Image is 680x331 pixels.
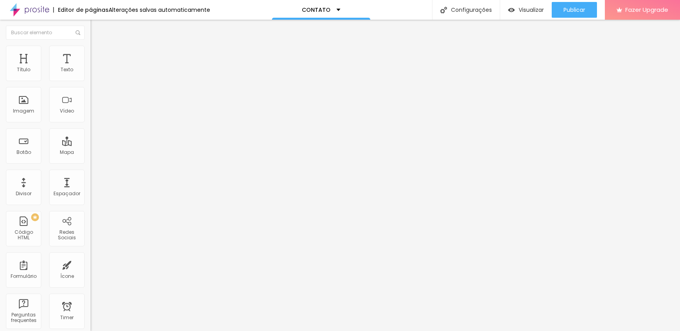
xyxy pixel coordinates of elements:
div: Editor de páginas [53,7,109,13]
img: view-1.svg [508,7,515,13]
div: Vídeo [60,108,74,114]
div: Código HTML [8,229,39,241]
p: CONTATO [302,7,331,13]
span: Visualizar [519,7,544,13]
div: Ícone [60,274,74,279]
div: Título [17,67,30,72]
button: Publicar [552,2,597,18]
img: Icone [76,30,80,35]
button: Visualizar [500,2,552,18]
div: Perguntas frequentes [8,312,39,324]
div: Texto [61,67,73,72]
div: Redes Sociais [51,229,82,241]
div: Timer [60,315,74,320]
div: Botão [17,150,31,155]
input: Buscar elemento [6,26,85,40]
div: Alterações salvas automaticamente [109,7,210,13]
span: Fazer Upgrade [625,6,668,13]
iframe: Editor [91,20,680,331]
div: Imagem [13,108,34,114]
div: Formulário [11,274,37,279]
div: Divisor [16,191,31,196]
div: Mapa [60,150,74,155]
div: Espaçador [54,191,80,196]
img: Icone [440,7,447,13]
span: Publicar [564,7,585,13]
